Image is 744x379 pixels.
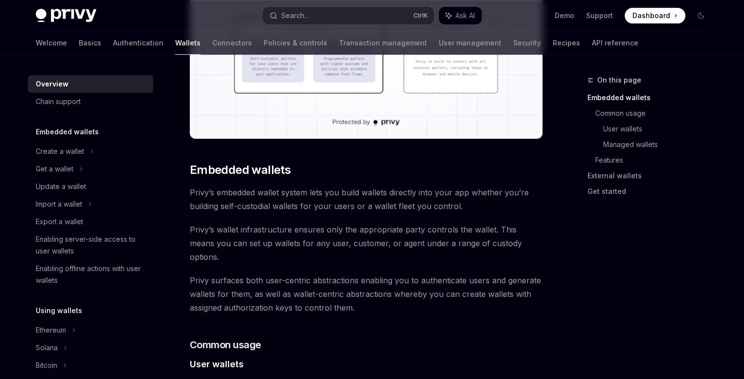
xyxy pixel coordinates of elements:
[36,233,147,257] div: Enabling server-side access to user wallets
[36,9,96,22] img: dark logo
[632,11,670,21] span: Dashboard
[36,198,82,210] div: Import a wallet
[587,168,717,184] a: External wallets
[439,7,482,24] button: Ask AI
[36,31,67,55] a: Welcome
[595,105,717,121] a: Common usage
[553,31,580,55] a: Recipes
[190,358,244,371] span: User wallets
[592,31,638,55] a: API reference
[513,31,541,55] a: Security
[36,96,81,107] div: Chain support
[693,8,709,23] button: Toggle dark mode
[28,93,153,110] a: Chain support
[439,31,501,55] a: User management
[36,78,68,90] div: Overview
[36,146,84,157] div: Create a wallet
[28,260,153,289] a: Enabling offline actions with user wallets
[625,8,685,23] a: Dashboard
[113,31,163,55] a: Authentication
[36,359,57,371] div: Bitcoin
[36,181,86,192] div: Update a wallet
[28,213,153,231] a: Export a wallet
[190,274,542,315] span: Privy surfaces both user-centric abstractions enabling you to authenticate users and generate wal...
[603,137,717,152] a: Managed wallets
[586,11,613,21] a: Support
[36,263,147,286] div: Enabling offline actions with user wallets
[190,223,542,264] span: Privy’s wallet infrastructure ensures only the appropriate party controls the wallet. This means ...
[281,10,309,21] div: Search...
[212,31,252,55] a: Connectors
[603,121,717,137] a: User wallets
[36,126,99,138] h5: Embedded wallets
[413,12,428,20] span: Ctrl K
[597,74,641,86] span: On this page
[595,152,717,168] a: Features
[587,184,717,199] a: Get started
[339,31,427,55] a: Transaction management
[190,338,261,352] span: Common usage
[79,31,101,55] a: Basics
[587,90,717,105] a: Embedded wallets
[455,11,475,21] span: Ask AI
[28,75,153,93] a: Overview
[175,31,201,55] a: Wallets
[190,186,542,213] span: Privy’s embedded wallet system lets you build wallets directly into your app whether you’re build...
[264,31,327,55] a: Policies & controls
[555,11,574,21] a: Demo
[36,216,83,228] div: Export a wallet
[36,342,58,354] div: Solana
[36,305,82,316] h5: Using wallets
[36,324,66,336] div: Ethereum
[263,7,434,24] button: Search...CtrlK
[36,163,73,175] div: Get a wallet
[28,178,153,195] a: Update a wallet
[28,231,153,260] a: Enabling server-side access to user wallets
[190,162,291,178] span: Embedded wallets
